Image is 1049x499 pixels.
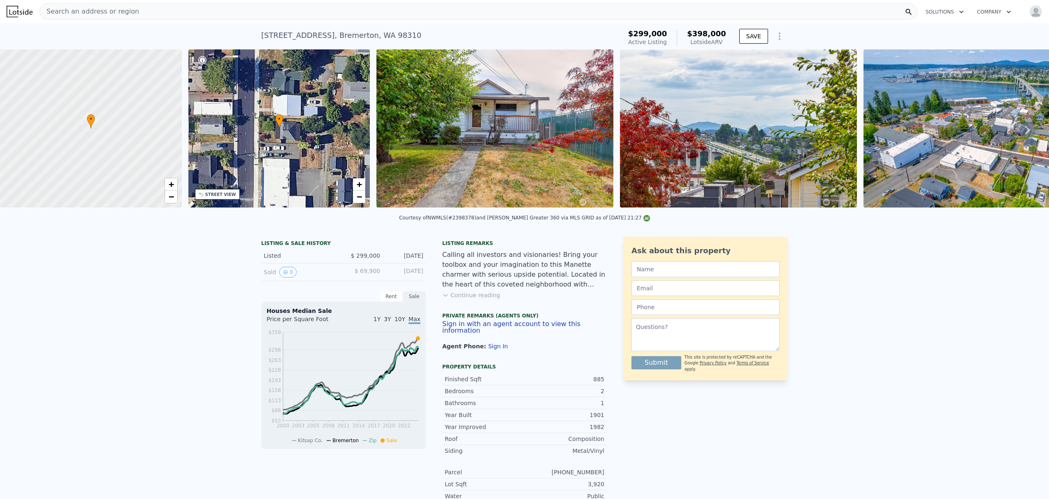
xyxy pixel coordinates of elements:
[524,480,604,488] div: 3,920
[524,423,604,431] div: 1982
[445,423,524,431] div: Year Improved
[87,115,95,123] span: •
[700,361,726,365] a: Privacy Policy
[268,387,281,393] tspan: $158
[376,49,613,208] img: Sale: 149637900 Parcel: 102156653
[524,399,604,407] div: 1
[264,252,337,260] div: Listed
[442,321,607,334] button: Sign in with an agent account to view this information
[268,357,281,363] tspan: $263
[628,39,667,45] span: Active Listing
[736,361,769,365] a: Terms of Service
[1029,5,1042,18] img: avatar
[369,438,376,443] span: Zip
[395,316,405,322] span: 10Y
[268,398,281,403] tspan: $123
[442,343,488,350] span: Agent Phone:
[383,423,395,429] tspan: 2020
[168,191,174,202] span: −
[524,375,604,383] div: 885
[384,316,391,322] span: 3Y
[374,316,381,322] span: 1Y
[355,268,380,274] span: $ 69,900
[445,399,524,407] div: Bathrooms
[332,438,359,443] span: Bremerton
[442,250,607,289] div: Calling all investors and visionaries! Bring your toolbox and your imagination to this Manette ch...
[165,191,177,203] a: Zoom out
[771,28,788,44] button: Show Options
[399,215,650,221] div: Courtesy of NWMLS (#2398378) and [PERSON_NAME] Greater 360 via MLS GRID as of [DATE] 21:27
[275,114,283,128] div: •
[631,356,681,369] button: Submit
[268,347,281,353] tspan: $298
[643,215,650,222] img: NWMLS Logo
[386,438,397,443] span: Sale
[272,408,281,413] tspan: $88
[442,291,500,299] button: Continue reading
[353,178,365,191] a: Zoom in
[275,115,283,123] span: •
[631,280,780,296] input: Email
[298,438,323,443] span: Kitsap Co.
[368,423,381,429] tspan: 2017
[524,435,604,443] div: Composition
[387,267,423,277] div: [DATE]
[292,423,305,429] tspan: 2003
[403,291,426,302] div: Sale
[445,411,524,419] div: Year Built
[279,267,297,277] button: View historical data
[268,367,281,373] tspan: $228
[488,343,508,350] button: Sign In
[442,240,607,247] div: Listing remarks
[685,354,780,372] div: This site is protected by reCAPTCHA and the Google and apply.
[442,312,607,321] div: Private Remarks (Agents Only)
[919,5,970,19] button: Solutions
[267,315,343,328] div: Price per Square Foot
[445,480,524,488] div: Lot Sqft
[524,447,604,455] div: Metal/Vinyl
[445,375,524,383] div: Finished Sqft
[268,329,281,335] tspan: $359
[687,38,726,46] div: Lotside ARV
[337,423,350,429] tspan: 2011
[445,435,524,443] div: Roof
[380,291,403,302] div: Rent
[268,378,281,383] tspan: $193
[351,252,380,259] span: $ 299,000
[87,114,95,128] div: •
[970,5,1018,19] button: Company
[524,468,604,476] div: [PHONE_NUMBER]
[398,423,411,429] tspan: 2022
[307,423,320,429] tspan: 2005
[687,29,726,38] span: $398,000
[267,307,420,315] div: Houses Median Sale
[168,179,174,189] span: +
[628,29,667,38] span: $299,000
[524,411,604,419] div: 1901
[353,191,365,203] a: Zoom out
[357,179,362,189] span: +
[739,29,768,44] button: SAVE
[40,7,139,16] span: Search an address or region
[357,191,362,202] span: −
[353,423,365,429] tspan: 2014
[442,364,607,370] div: Property details
[631,245,780,256] div: Ask about this property
[620,49,857,208] img: Sale: 149637900 Parcel: 102156653
[631,261,780,277] input: Name
[272,418,281,424] tspan: $53
[261,240,426,248] div: LISTING & SALE HISTORY
[445,447,524,455] div: Siding
[277,423,290,429] tspan: 2000
[408,316,420,324] span: Max
[387,252,423,260] div: [DATE]
[264,267,337,277] div: Sold
[165,178,177,191] a: Zoom in
[445,387,524,395] div: Bedrooms
[205,191,236,198] div: STREET VIEW
[261,30,421,41] div: [STREET_ADDRESS] , Bremerton , WA 98310
[631,299,780,315] input: Phone
[445,468,524,476] div: Parcel
[524,387,604,395] div: 2
[322,423,335,429] tspan: 2008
